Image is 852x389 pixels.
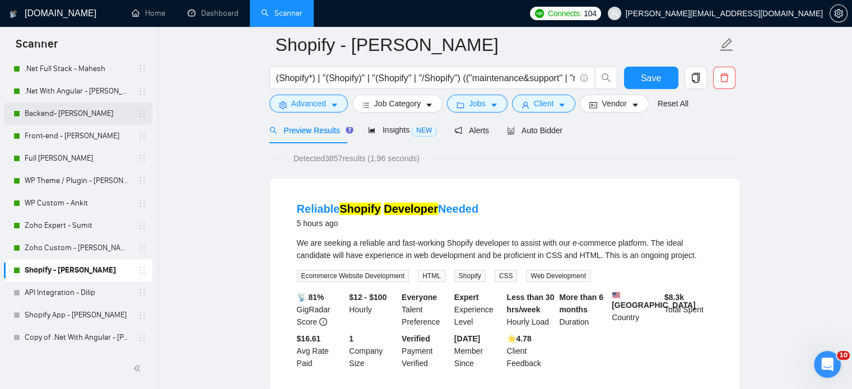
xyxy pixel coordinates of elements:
b: Everyone [402,293,437,302]
span: holder [138,109,147,118]
span: info-circle [319,318,327,326]
mark: Developer [384,203,438,215]
a: Zoho Custom - [PERSON_NAME] [25,237,131,259]
b: $12 - $100 [349,293,387,302]
span: HTML [418,270,445,282]
a: Backend- [PERSON_NAME] [25,102,131,125]
span: Preview Results [269,126,350,135]
span: Jobs [469,97,486,110]
a: WP Custom - Ankit [25,192,131,214]
span: holder [138,132,147,140]
span: Vendor [602,97,626,110]
span: Auto Bidder [507,126,562,135]
span: Web Development [526,270,590,282]
div: Duration [557,291,609,328]
span: holder [138,243,147,252]
span: holder [138,221,147,230]
button: settingAdvancedcaret-down [269,95,348,113]
span: 104 [584,7,596,20]
span: caret-down [490,101,498,109]
span: notification [454,126,462,134]
span: Insights [368,125,436,134]
mark: Shopify [339,203,380,215]
span: holder [138,154,147,163]
span: holder [138,266,147,275]
a: Reset All [658,97,688,110]
b: [GEOGRAPHIC_DATA] [612,291,696,310]
button: idcardVendorcaret-down [580,95,648,113]
span: holder [138,64,147,73]
a: WP Theme / Plugin - [PERSON_NAME] [25,170,131,192]
b: [DATE] [454,334,480,343]
span: caret-down [330,101,338,109]
div: We are seeking a reliable and fast-working Shopify developer to assist with our e-commerce platfo... [297,237,713,261]
span: Ecommerce Website Development [297,270,409,282]
span: setting [830,9,847,18]
span: NEW [412,124,436,137]
a: Shopify App - [PERSON_NAME] [25,304,131,326]
a: Copy of .Net With Angular - [PERSON_NAME] [25,326,131,349]
div: Payment Verified [399,332,452,369]
span: 10 [837,351,850,360]
span: caret-down [631,101,639,109]
b: Verified [402,334,430,343]
span: robot [507,126,515,134]
span: bars [362,101,370,109]
button: Save [624,67,678,89]
span: setting [279,101,287,109]
div: Total Spent [662,291,715,328]
span: search [595,73,617,83]
b: 📡 81% [297,293,324,302]
span: holder [138,288,147,297]
b: $ 8.3k [664,293,684,302]
span: holder [138,176,147,185]
span: delete [714,73,735,83]
span: idcard [589,101,597,109]
span: holder [138,311,147,320]
span: Save [641,71,661,85]
button: setting [830,4,848,22]
a: Full [PERSON_NAME] [25,147,131,170]
a: Zoho Expert - Sumit [25,214,131,237]
button: copy [685,67,707,89]
span: user [522,101,529,109]
input: Search Freelance Jobs... [276,71,575,85]
div: Tooltip anchor [344,125,355,135]
span: Detected 3857 results (1.96 seconds) [286,152,427,165]
a: homeHome [132,8,165,18]
span: Advanced [291,97,326,110]
input: Scanner name... [276,31,717,59]
span: caret-down [425,101,433,109]
b: More than 6 months [559,293,603,314]
img: 🇺🇸 [612,291,620,299]
span: copy [685,73,706,83]
div: GigRadar Score [295,291,347,328]
span: Connects: [548,7,581,20]
button: userClientcaret-down [512,95,576,113]
div: Country [609,291,662,328]
div: Experience Level [452,291,505,328]
b: Expert [454,293,479,302]
div: Client Feedback [505,332,557,369]
a: ReliableShopify DeveloperNeeded [297,203,479,215]
div: Hourly [347,291,399,328]
span: user [611,10,618,17]
div: Member Since [452,332,505,369]
button: search [595,67,617,89]
span: double-left [133,363,145,374]
span: CSS [495,270,518,282]
iframe: Intercom live chat [814,351,841,378]
a: .Net With Angular - [PERSON_NAME] [25,80,131,102]
button: folderJobscaret-down [447,95,508,113]
a: searchScanner [261,8,302,18]
b: 1 [349,334,353,343]
a: setting [830,9,848,18]
span: Shopify [454,270,486,282]
span: edit [719,38,734,52]
span: holder [138,87,147,96]
a: Shopify - [PERSON_NAME] [25,259,131,282]
img: upwork-logo.png [535,9,544,18]
b: ⭐️ 4.78 [507,334,532,343]
span: folder [457,101,464,109]
span: Alerts [454,126,489,135]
